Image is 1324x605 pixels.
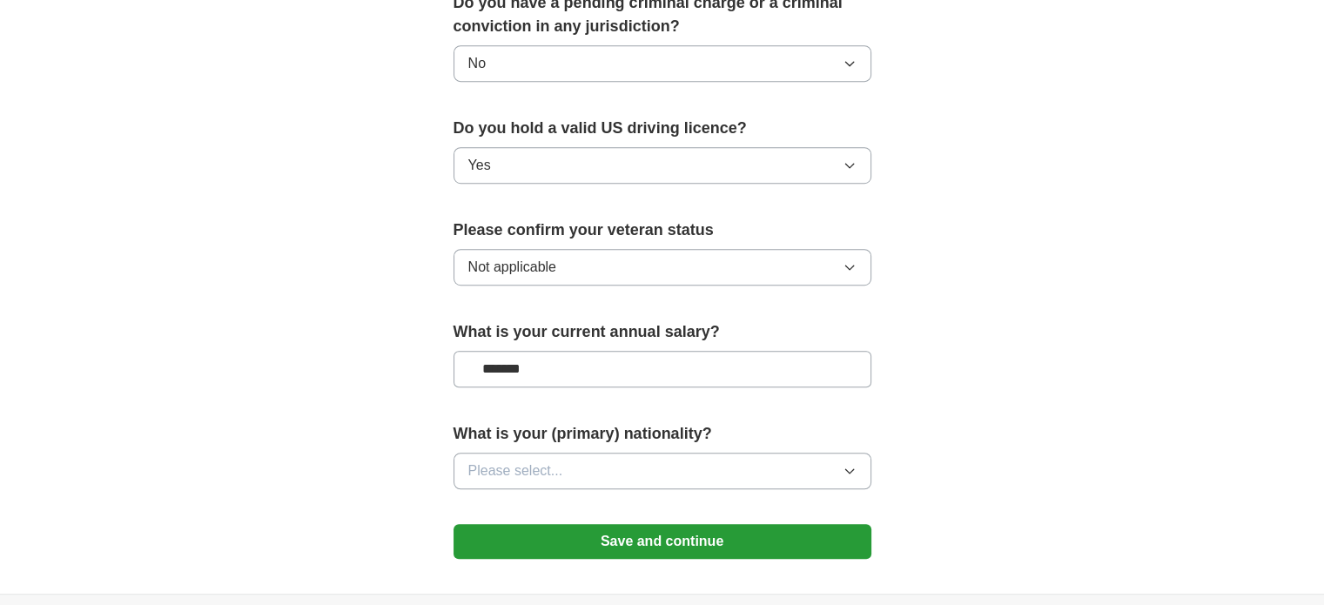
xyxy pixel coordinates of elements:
span: Not applicable [468,257,556,278]
span: Yes [468,155,491,176]
button: No [454,45,871,82]
button: Save and continue [454,524,871,559]
label: Please confirm your veteran status [454,218,871,242]
button: Please select... [454,453,871,489]
button: Yes [454,147,871,184]
label: Do you hold a valid US driving licence? [454,117,871,140]
label: What is your (primary) nationality? [454,422,871,446]
span: Please select... [468,460,563,481]
label: What is your current annual salary? [454,320,871,344]
span: No [468,53,486,74]
button: Not applicable [454,249,871,286]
